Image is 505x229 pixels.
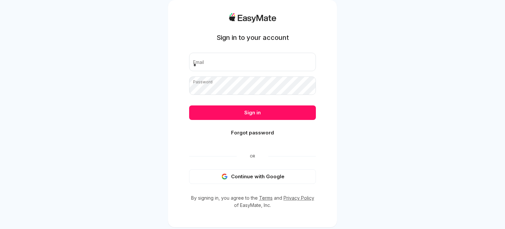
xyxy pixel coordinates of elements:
a: Terms [259,195,273,201]
a: Privacy Policy [284,195,314,201]
span: Or [237,154,268,159]
button: Forgot password [189,126,316,140]
button: Continue with Google [189,169,316,184]
button: Sign in [189,105,316,120]
p: By signing in, you agree to the and of EasyMate, Inc. [189,194,316,209]
h1: Sign in to your account [217,33,289,42]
